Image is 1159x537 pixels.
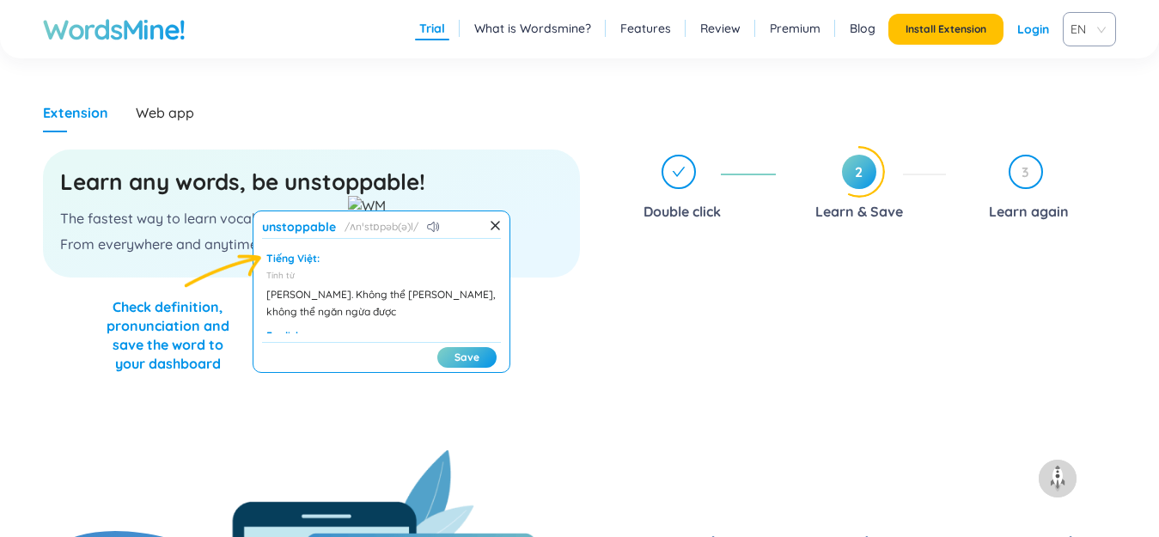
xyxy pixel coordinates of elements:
span: check [672,165,686,179]
a: Trial [419,20,445,37]
button: Save [437,347,497,368]
div: [PERSON_NAME]. Không thể [PERSON_NAME], không thể ngăn ngừa được [266,286,497,320]
span: EN [1071,16,1101,42]
div: Double click [606,155,776,225]
a: Login [1017,14,1049,45]
span: 3 [1010,156,1041,187]
div: Learn again [989,198,1069,225]
img: to top [1044,465,1071,492]
a: Features [620,20,671,37]
div: Extension [43,103,108,122]
div: Web app [136,103,194,122]
div: Tiếng Việt: [266,252,497,265]
a: Blog [850,20,875,37]
span: Install Extension [906,22,986,36]
a: Review [700,20,741,37]
div: Learn & Save [815,198,903,225]
a: WordsMine! [43,12,186,46]
button: Install Extension [888,14,1003,45]
a: What is Wordsmine? [474,20,591,37]
div: Double click [644,198,721,225]
p: The fastest way to learn vocabulary. [60,209,563,228]
p: From everywhere and anytime. [60,235,563,253]
span: ʌnˈstɒpəb(ə)l [345,220,418,234]
div: 2Learn & Save [790,155,946,225]
h1: unstoppable [262,220,336,234]
h3: Learn any words, be unstoppable! [60,167,563,198]
span: 2 [842,155,876,189]
div: 3Learn again [960,155,1116,225]
a: Premium [770,20,820,37]
div: English: [266,329,497,343]
div: Tính từ [266,270,497,282]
